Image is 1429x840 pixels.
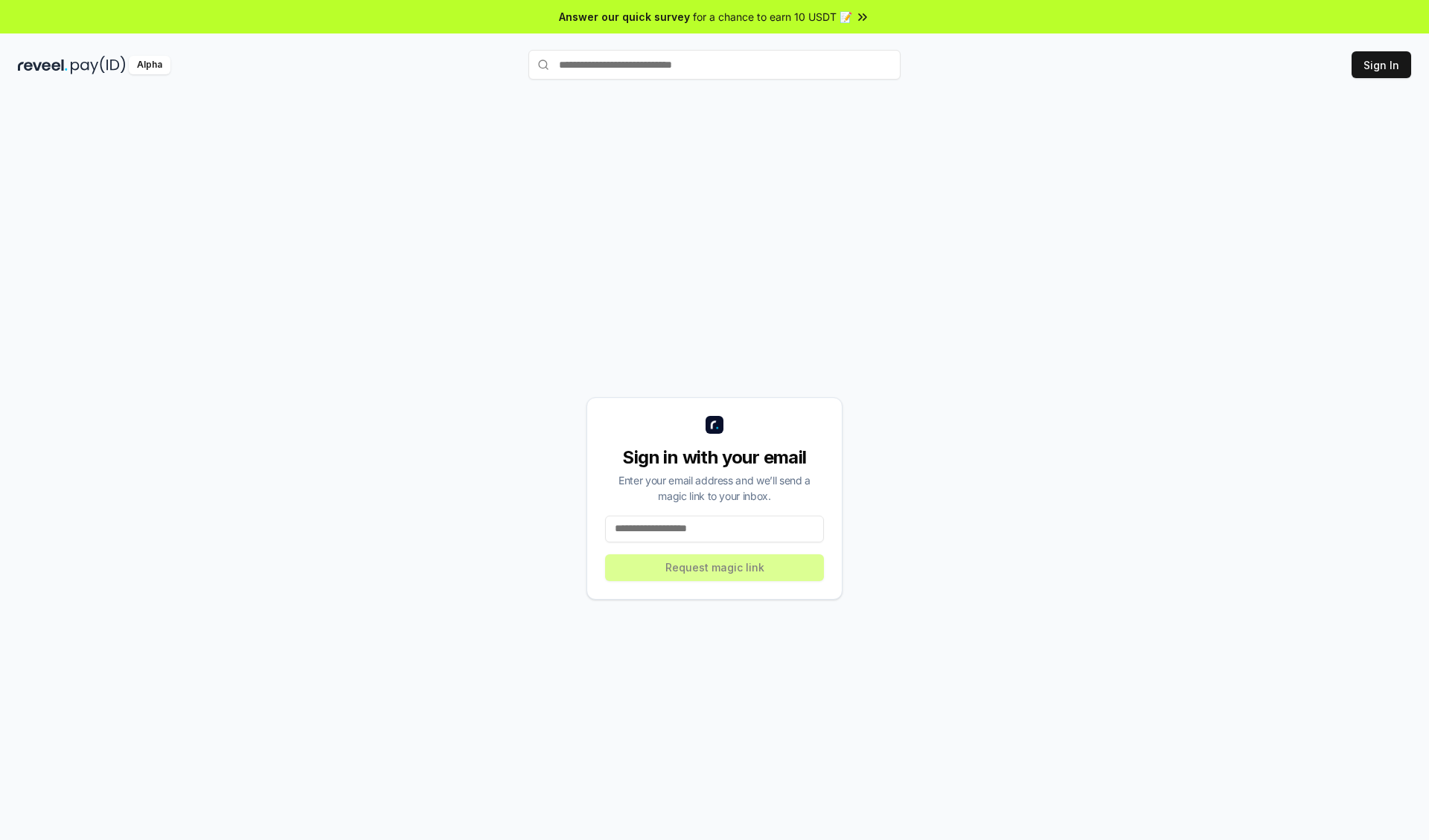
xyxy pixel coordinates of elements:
div: Sign in with your email [605,446,824,469]
div: Alpha [129,56,170,74]
img: logo_small [706,416,723,434]
img: reveel_dark [18,56,68,74]
span: Answer our quick survey [559,9,690,25]
div: Enter your email address and we’ll send a magic link to your inbox. [605,472,824,504]
span: for a chance to earn 10 USDT 📝 [693,9,852,25]
button: Sign In [1352,51,1411,78]
img: pay_id [71,56,126,74]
